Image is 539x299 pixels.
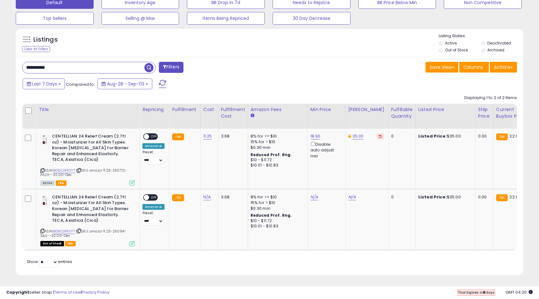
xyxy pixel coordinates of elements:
div: Amazon AI [142,143,165,149]
a: N/A [310,194,318,200]
label: Archived [487,47,504,53]
div: 0 [391,194,411,200]
div: Displaying 1 to 2 of 2 items [464,95,517,101]
span: Show: entries [27,259,72,265]
button: Save View [426,62,458,73]
button: Selling @ Max [101,12,179,25]
label: Out of Stock [445,47,468,53]
a: 18.90 [310,133,321,139]
div: ASIN: [40,133,135,185]
small: FBA [496,194,508,201]
a: B0BS2RR3YT [53,229,75,234]
b: Reduced Prof. Rng. [251,213,292,218]
button: 30 Day Decrease [273,12,351,25]
div: Fulfillment [172,106,198,113]
div: Fulfillable Quantity [391,106,413,120]
div: Preset: [142,150,165,164]
button: Filters [159,62,183,73]
div: Preset: [142,211,165,225]
b: Listed Price: [418,133,447,139]
div: 15% for > $10 [251,200,303,206]
b: CENTELLIAN 24 Relief Cream (2.7fl oz) - Moisturizer for All Skin Types. Korean [MEDICAL_DATA] for... [52,194,129,225]
small: FBA [172,194,184,201]
span: OFF [149,134,159,139]
div: 15% for > $10 [251,139,303,145]
img: 31x0z6zhJFL._SL40_.jpg [40,133,50,146]
a: N/A [348,194,356,200]
div: ASIN: [40,194,135,246]
button: Actions [490,62,517,73]
div: $0.30 min [251,145,303,150]
div: Amazon Fees [251,106,305,113]
button: Items Being Repriced [187,12,265,25]
label: Deactivated [487,40,511,46]
small: FBA [496,133,508,140]
div: $10.01 - $10.83 [251,163,303,168]
span: Compared to: [66,81,95,87]
div: $35.00 [418,194,471,200]
span: Aug-28 - Sep-03 [107,81,144,87]
label: Active [445,40,457,46]
div: Current Buybox Price [496,106,529,120]
span: 22.96 [509,133,521,139]
div: Min Price [310,106,343,113]
span: FBA [56,180,67,186]
button: Top Sellers [16,12,94,25]
div: Cost [203,106,216,113]
div: $10.01 - $10.83 [251,224,303,229]
span: All listings currently available for purchase on Amazon [40,180,55,186]
b: 8 [483,290,485,295]
span: 2025-09-11 04:20 GMT [506,289,533,295]
a: B0BS2RR3YT [53,168,75,173]
div: [PERSON_NAME] [348,106,386,113]
div: Amazon AI [142,204,165,210]
div: $10 - $11.72 [251,218,303,224]
a: Privacy Policy [82,289,109,295]
span: Trial Expires in days [458,290,495,295]
div: Ship Price [478,106,491,120]
b: Reduced Prof. Rng. [251,152,292,157]
h5: Listings [33,35,58,44]
span: Last 7 Days [32,81,57,87]
div: Disable auto adjust min [310,141,341,159]
div: Fulfillment Cost [221,106,245,120]
b: Listed Price: [418,194,447,200]
div: 0.00 [478,194,489,200]
small: Amazon Fees. [251,113,254,119]
button: Last 7 Days [23,79,65,89]
div: Repricing [142,106,167,113]
img: 31x0z6zhJFL._SL40_.jpg [40,194,50,207]
div: $0.30 min [251,206,303,211]
div: Listed Price [418,106,473,113]
div: $35.00 [418,133,471,139]
span: OFF [149,195,159,200]
span: 22.96 [509,194,521,200]
div: 8% for <= $10 [251,194,303,200]
a: 11.25 [203,133,212,139]
span: FBA [65,241,76,246]
button: Columns [459,62,489,73]
a: N/A [203,194,211,200]
strong: Copyright [6,289,29,295]
div: Title [39,106,137,113]
span: | SKU: amazo-11.25-25094-S&S--32.00-Dev [40,229,126,238]
a: 35.00 [352,133,364,139]
div: 8% for <= $10 [251,133,303,139]
button: Aug-28 - Sep-03 [97,79,152,89]
div: 3.68 [221,133,243,139]
b: CENTELLIAN 24 Relief Cream (2.7fl oz) - Moisturizer for All Skin Types. Korean [MEDICAL_DATA] for... [52,133,129,164]
span: Columns [463,64,483,70]
p: Listing States: [439,33,523,39]
div: seller snap | | [6,290,109,296]
a: Terms of Use [54,289,81,295]
span: All listings that are currently out of stock and unavailable for purchase on Amazon [40,241,64,246]
span: | SKU: amazo-11.25-250712-PA2A--32.00-Dev [40,168,127,177]
div: 0 [391,133,411,139]
div: 3.68 [221,194,243,200]
small: FBA [172,133,184,140]
div: Clear All Filters [22,46,50,52]
div: 0.00 [478,133,489,139]
div: $10 - $11.72 [251,157,303,163]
